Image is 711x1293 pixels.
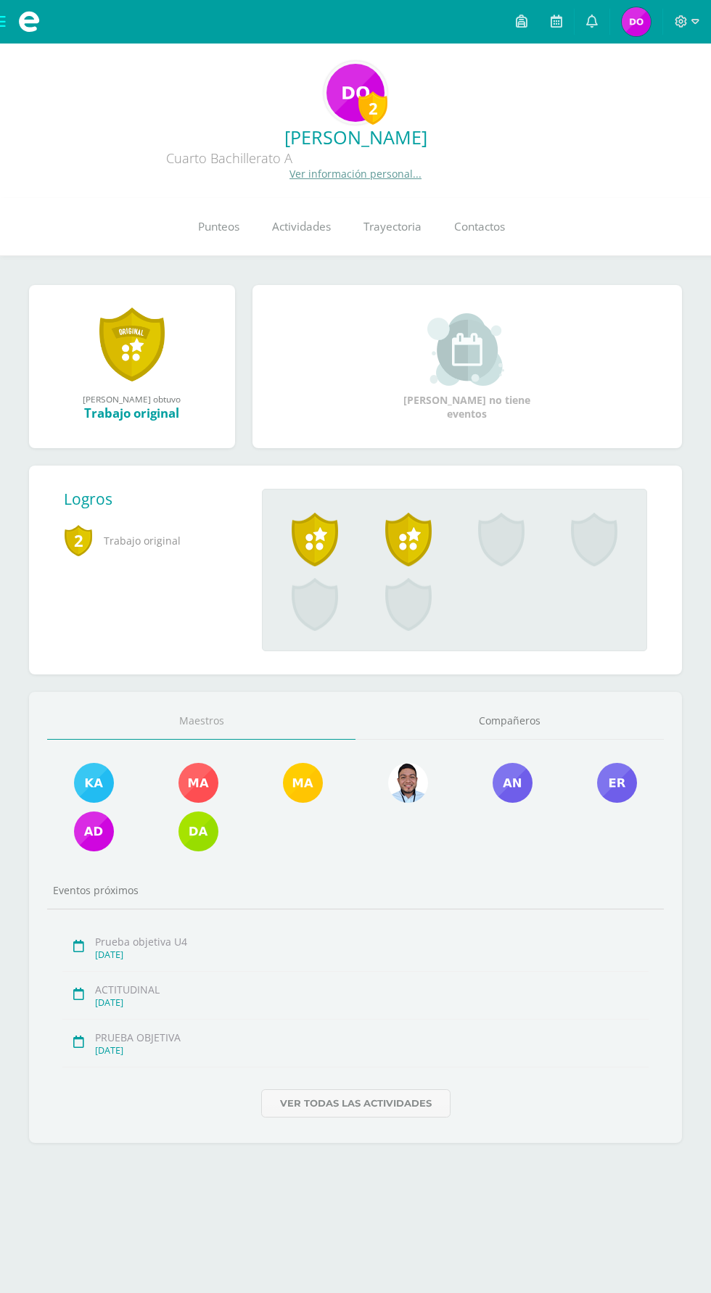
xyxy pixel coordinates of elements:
span: 2 [64,524,93,557]
div: Prueba objetiva U4 [95,935,649,949]
a: Ver todas las actividades [261,1089,451,1118]
img: f5bcdfe112135d8e2907dab10a7547e4.png [283,763,323,803]
img: event_small.png [427,313,506,386]
a: Maestros [47,703,355,740]
span: Trayectoria [363,219,422,234]
div: ACTITUDINAL [95,983,649,996]
span: Trabajo original [64,521,239,561]
a: Ver información personal... [289,167,422,181]
div: [PERSON_NAME] no tiene eventos [395,313,540,421]
img: 3b51858fa93919ca30eb1aad2d2e7161.png [597,763,637,803]
img: 5b69ea46538634a852163c0590dc3ff7.png [493,763,533,803]
div: [DATE] [95,996,649,1009]
a: [PERSON_NAME] [12,125,699,149]
a: Trayectoria [347,198,437,256]
img: 1c285e60f6ff79110def83009e9e501a.png [74,763,114,803]
span: Actividades [272,219,331,234]
div: [DATE] [95,1044,649,1057]
div: 2 [358,91,387,125]
img: 46ad714cfab861a726726716359132be.png [622,7,651,36]
img: 1b1f91347daeefbdd8de6113f65b675f.png [326,64,385,122]
div: Eventos próximos [47,883,664,897]
div: Cuarto Bachillerato A [12,149,447,167]
div: PRUEBA OBJETIVA [95,1030,649,1044]
img: 88a90323325bc49c0ce6638e9591529c.png [178,811,218,851]
span: Contactos [454,219,505,234]
div: [PERSON_NAME] obtuvo [44,393,221,405]
a: Actividades [255,198,347,256]
div: [DATE] [95,949,649,961]
a: Punteos [181,198,255,256]
div: Trabajo original [44,405,221,421]
span: Punteos [198,219,239,234]
a: Contactos [437,198,521,256]
img: 5b8d7d9bbaffbb1a03aab001d6a9fc01.png [74,811,114,851]
a: Compañeros [355,703,664,740]
img: c020eebe47570ddd332f87e65077e1d5.png [178,763,218,803]
img: 6bf64b0700033a2ca3395562ad6aa597.png [388,763,428,803]
div: Logros [64,489,250,509]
